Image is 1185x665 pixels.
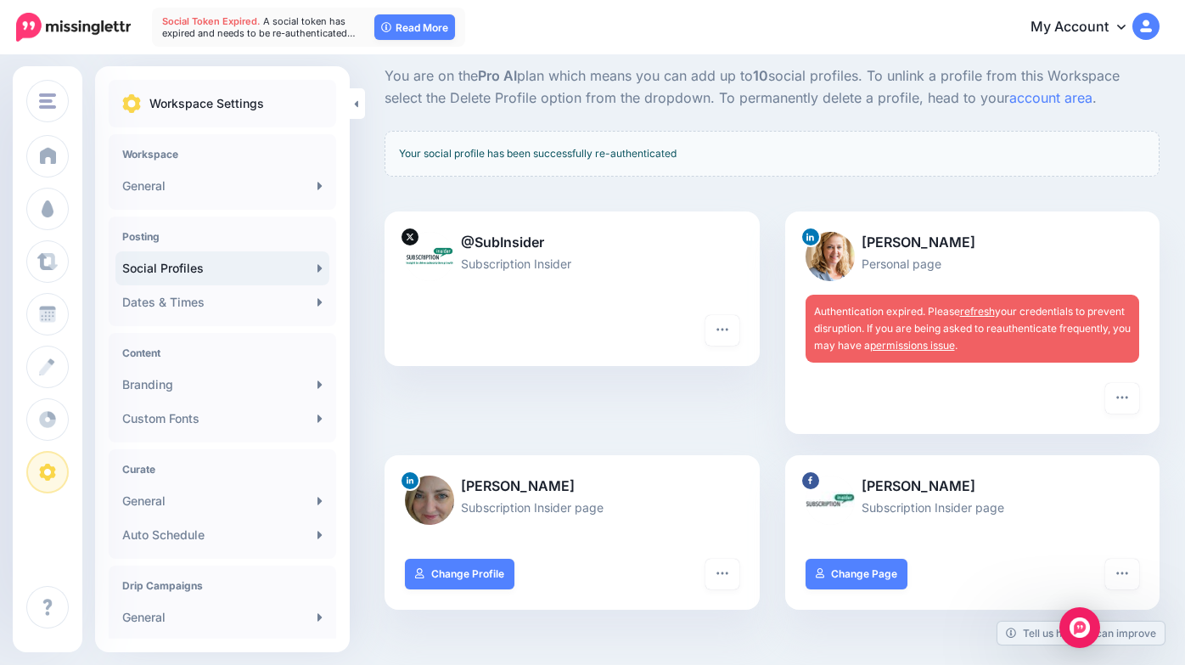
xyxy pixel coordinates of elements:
h4: Content [122,347,323,359]
div: Your social profile has been successfully re-authenticated [385,131,1160,177]
a: General [115,484,329,518]
p: [PERSON_NAME] [405,476,739,498]
a: account area [1009,89,1092,106]
h4: Workspace [122,148,323,161]
p: @SubInsider [405,232,739,254]
a: refresh [960,305,995,318]
b: 10 [753,67,768,84]
h4: Posting [122,230,323,243]
img: 380785646_798802258915316_1947501910852147786_n-bsa145391.jpg [806,476,855,525]
a: Read More [374,14,455,40]
a: Change Page [806,559,908,589]
img: menu.png [39,93,56,109]
a: Tell us how we can improve [997,622,1165,645]
a: Change Profile [405,559,514,589]
p: Subscription Insider page [806,498,1140,517]
a: Dates & Times [115,285,329,319]
p: Subscription Insider [405,254,739,273]
img: 1754403008554-89483.png [405,476,454,525]
p: [PERSON_NAME] [806,232,1140,254]
p: Workspace Settings [149,93,264,114]
img: 1725977502495-83893.png [806,232,855,281]
img: Missinglettr [16,13,131,42]
span: Authentication expired. Please your credentials to prevent disruption. If you are being asked to ... [814,305,1131,352]
a: Custom Fonts [115,402,329,436]
b: Pro AI [478,67,517,84]
p: [PERSON_NAME] [806,476,1140,498]
a: General [115,169,329,203]
a: Auto Schedule [115,518,329,552]
a: General [115,600,329,634]
h4: Curate [122,463,323,476]
a: Branding [115,368,329,402]
p: Personal page [806,254,1140,273]
span: Social Token Expired. [162,15,261,27]
a: permissions issue [870,339,955,352]
img: settings.png [122,94,141,113]
img: 2MgBBzmm-84027.jpg [405,232,454,281]
div: Open Intercom Messenger [1059,607,1100,648]
a: Social Profiles [115,251,329,285]
p: You are on the plan which means you can add up to social profiles. To unlink a profile from this ... [385,65,1160,110]
span: A social token has expired and needs to be re-authenticated… [162,15,356,39]
h4: Drip Campaigns [122,579,323,592]
p: Subscription Insider page [405,498,739,517]
a: My Account [1014,7,1160,48]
